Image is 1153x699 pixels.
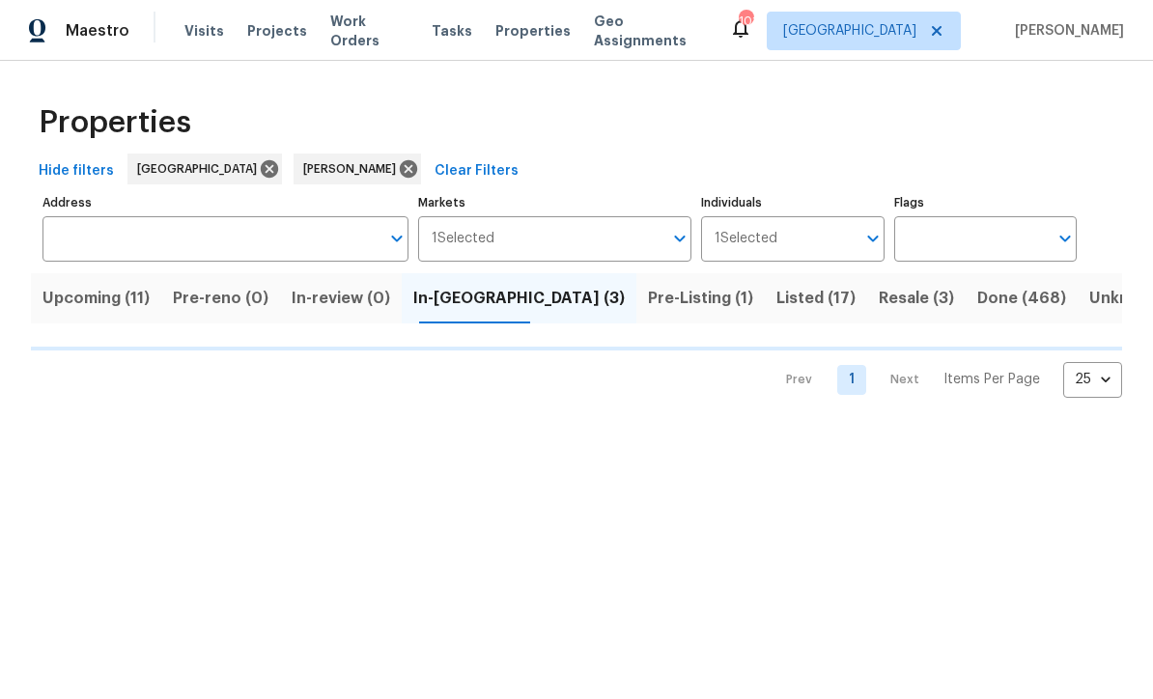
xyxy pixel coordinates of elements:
span: Listed (17) [776,285,856,312]
p: Items Per Page [943,370,1040,389]
span: 1 Selected [715,231,777,247]
span: In-review (0) [292,285,390,312]
span: Geo Assignments [594,12,706,50]
button: Hide filters [31,154,122,189]
span: Projects [247,21,307,41]
nav: Pagination Navigation [768,362,1122,398]
span: Work Orders [330,12,408,50]
span: [GEOGRAPHIC_DATA] [783,21,916,41]
span: Properties [39,113,191,132]
label: Flags [894,197,1077,209]
button: Open [383,225,410,252]
span: [PERSON_NAME] [303,159,404,179]
span: Hide filters [39,159,114,183]
span: Upcoming (11) [42,285,150,312]
div: 25 [1063,354,1122,405]
label: Markets [418,197,692,209]
a: Goto page 1 [837,365,866,395]
label: Individuals [701,197,884,209]
span: Pre-Listing (1) [648,285,753,312]
div: [GEOGRAPHIC_DATA] [127,154,282,184]
label: Address [42,197,408,209]
button: Clear Filters [427,154,526,189]
div: 101 [739,12,752,31]
span: Visits [184,21,224,41]
span: Properties [495,21,571,41]
button: Open [1052,225,1079,252]
span: [PERSON_NAME] [1007,21,1124,41]
span: In-[GEOGRAPHIC_DATA] (3) [413,285,625,312]
span: Tasks [432,24,472,38]
span: Resale (3) [879,285,954,312]
span: Clear Filters [435,159,519,183]
span: [GEOGRAPHIC_DATA] [137,159,265,179]
span: Pre-reno (0) [173,285,268,312]
span: Maestro [66,21,129,41]
div: [PERSON_NAME] [294,154,421,184]
span: Done (468) [977,285,1066,312]
button: Open [666,225,693,252]
span: 1 Selected [432,231,494,247]
button: Open [859,225,886,252]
